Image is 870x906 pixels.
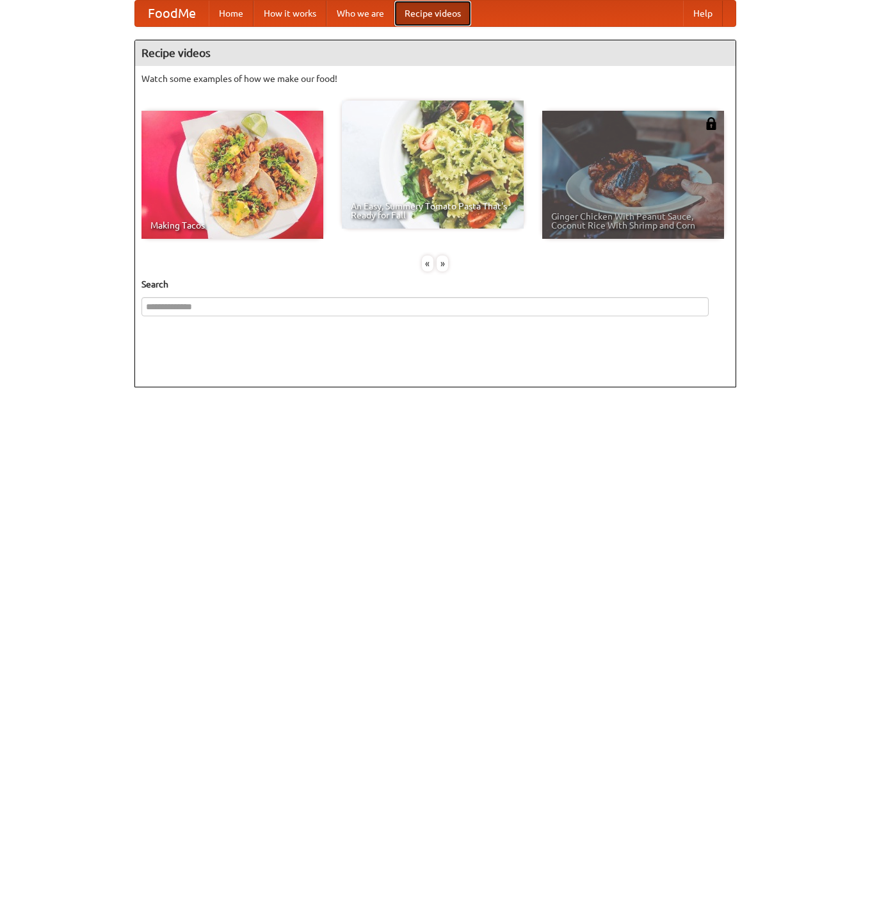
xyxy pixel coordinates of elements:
a: Home [209,1,254,26]
a: How it works [254,1,326,26]
h4: Recipe videos [135,40,736,66]
a: Recipe videos [394,1,471,26]
span: Making Tacos [150,221,314,230]
a: An Easy, Summery Tomato Pasta That's Ready for Fall [342,101,524,229]
span: An Easy, Summery Tomato Pasta That's Ready for Fall [351,202,515,220]
a: Help [683,1,723,26]
div: » [437,255,448,271]
img: 483408.png [705,117,718,130]
h5: Search [141,278,729,291]
a: FoodMe [135,1,209,26]
p: Watch some examples of how we make our food! [141,72,729,85]
div: « [422,255,433,271]
a: Making Tacos [141,111,323,239]
a: Who we are [326,1,394,26]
